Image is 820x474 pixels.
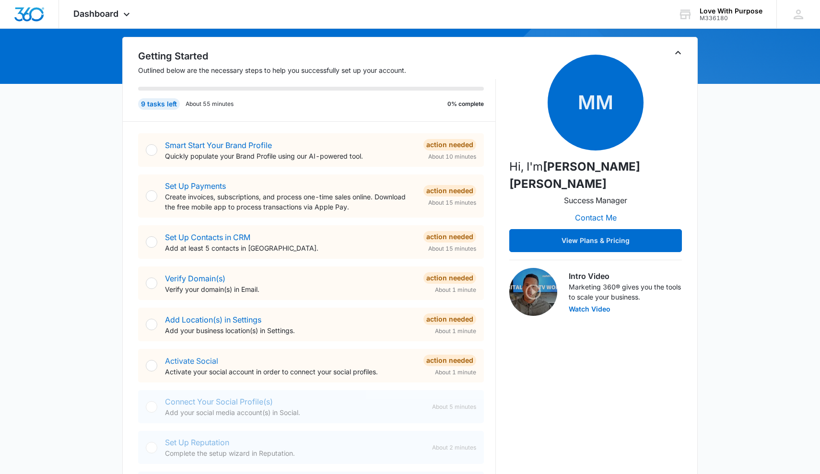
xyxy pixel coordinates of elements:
p: Verify your domain(s) in Email. [165,284,416,294]
div: Action Needed [423,139,476,150]
span: About 1 minute [435,286,476,294]
div: Action Needed [423,355,476,366]
p: Hi, I'm [509,158,682,193]
p: Add your social media account(s) in Social. [165,407,424,417]
div: account id [700,15,762,22]
div: Action Needed [423,272,476,284]
span: About 15 minutes [428,244,476,253]
h3: Intro Video [569,270,682,282]
span: About 5 minutes [432,403,476,411]
p: Outlined below are the necessary steps to help you successfully set up your account. [138,65,496,75]
p: Quickly populate your Brand Profile using our AI-powered tool. [165,151,416,161]
a: Add Location(s) in Settings [165,315,261,324]
div: Action Needed [423,185,476,197]
p: Marketing 360® gives you the tools to scale your business. [569,282,682,302]
a: Set Up Payments [165,181,226,191]
div: 9 tasks left [138,98,180,110]
button: Contact Me [565,206,626,229]
button: Watch Video [569,306,610,312]
p: Add at least 5 contacts in [GEOGRAPHIC_DATA]. [165,243,416,253]
span: About 10 minutes [428,152,476,161]
a: Activate Social [165,356,218,366]
p: About 55 minutes [186,100,234,108]
p: Create invoices, subscriptions, and process one-time sales online. Download the free mobile app t... [165,192,416,212]
div: Action Needed [423,231,476,243]
button: Toggle Collapse [672,47,684,58]
p: Complete the setup wizard in Reputation. [165,448,424,458]
p: Success Manager [564,195,627,206]
span: Dashboard [73,9,118,19]
a: Verify Domain(s) [165,274,225,283]
div: account name [700,7,762,15]
p: Activate your social account in order to connect your social profiles. [165,367,416,377]
p: Add your business location(s) in Settings. [165,325,416,335]
span: About 1 minute [435,327,476,335]
h2: Getting Started [138,49,496,63]
img: Intro Video [509,268,557,316]
a: Smart Start Your Brand Profile [165,140,272,150]
a: Set Up Contacts in CRM [165,232,250,242]
div: Action Needed [423,313,476,325]
button: View Plans & Pricing [509,229,682,252]
span: About 15 minutes [428,198,476,207]
span: MM [548,55,644,150]
strong: [PERSON_NAME] [PERSON_NAME] [509,160,640,191]
span: About 2 minutes [432,443,476,452]
span: About 1 minute [435,368,476,377]
p: 0% complete [447,100,484,108]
